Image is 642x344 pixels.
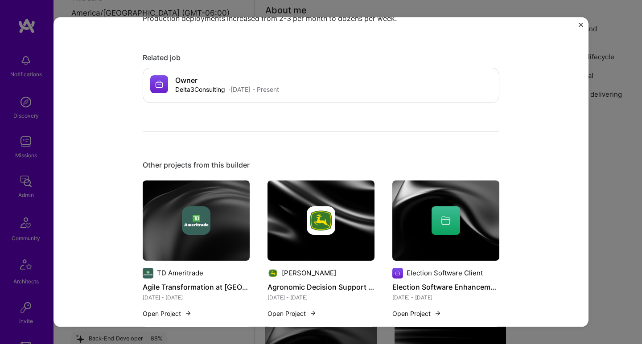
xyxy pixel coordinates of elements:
img: Company logo [267,267,278,278]
div: [PERSON_NAME] [282,268,336,278]
div: · [DATE] - Present [229,85,279,94]
div: TD Ameritrade [157,268,203,278]
button: Open Project [143,308,192,318]
h4: Owner [175,76,279,85]
button: Open Project [392,308,441,318]
img: Company logo [182,206,210,234]
h4: Agronomic Decision Support Development [267,281,374,292]
div: [DATE] - [DATE] [392,292,499,302]
button: Close [579,23,583,32]
div: [DATE] - [DATE] [267,292,374,302]
img: cover [392,180,499,260]
img: arrow-right [434,310,441,317]
div: [DATE] - [DATE] [143,292,250,302]
div: Election Software Client [407,268,483,278]
img: cover [267,180,374,260]
img: arrow-right [185,310,192,317]
div: Related job [143,53,499,62]
img: Company logo [143,267,153,278]
h4: Agile Transformation at [GEOGRAPHIC_DATA] [143,281,250,292]
button: Open Project [267,308,317,318]
img: Company logo [392,267,403,278]
img: Company logo [150,75,168,93]
img: Company logo [307,206,335,234]
img: arrow-right [309,310,317,317]
div: Other projects from this builder [143,160,499,169]
img: cover [143,180,250,260]
div: Delta3Consulting [175,85,225,94]
h4: Election Software Enhancement [392,281,499,292]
